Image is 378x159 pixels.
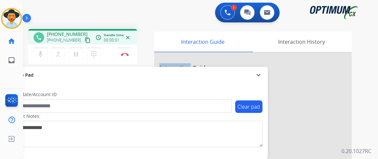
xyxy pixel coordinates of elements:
mat-icon: merge_type [54,50,62,58]
div: Interaction Guide [154,32,251,52]
span: [PHONE_NUMBER] [47,31,88,38]
img: avatar [2,9,21,28]
p: 0.20.1027RC [341,147,371,155]
mat-icon: expand_more [255,71,262,79]
mat-icon: content_copy [85,37,91,43]
mat-icon: mic [37,50,44,58]
img: control [121,53,129,56]
span: 00:00:01 [104,38,120,43]
mat-icon: home [8,37,15,45]
span: [PHONE_NUMBER] [47,38,81,43]
label: Contact Notes: [8,113,40,119]
label: Candidate/Account ID: [9,91,58,98]
mat-icon: dialpad [90,50,98,58]
mat-icon: close [125,35,131,40]
span: Handle time [104,33,124,38]
div: Interaction History [251,32,352,52]
button: Clear pad [235,100,262,113]
mat-icon: inbox [8,56,15,64]
mat-icon: access_time [95,35,101,40]
mat-icon: phone [36,35,42,40]
mat-icon: pause [72,50,80,58]
div: 1 [231,5,237,11]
